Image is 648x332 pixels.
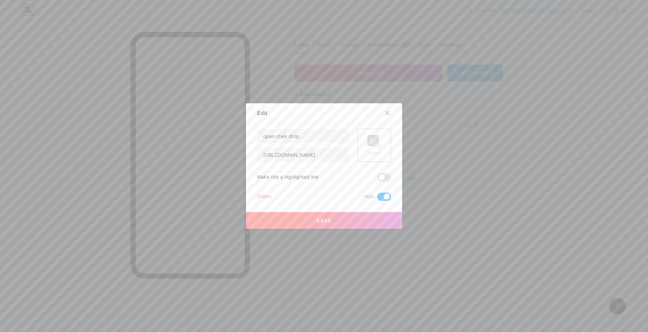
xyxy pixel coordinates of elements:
[364,193,374,201] span: Hide
[257,148,349,162] input: URL
[257,129,349,143] input: Title
[367,151,381,156] div: Picture
[257,173,319,181] div: Make this a highlighted link
[257,109,267,117] div: Edit
[257,193,272,201] div: Delete
[246,212,402,229] button: Save
[316,218,332,224] span: Save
